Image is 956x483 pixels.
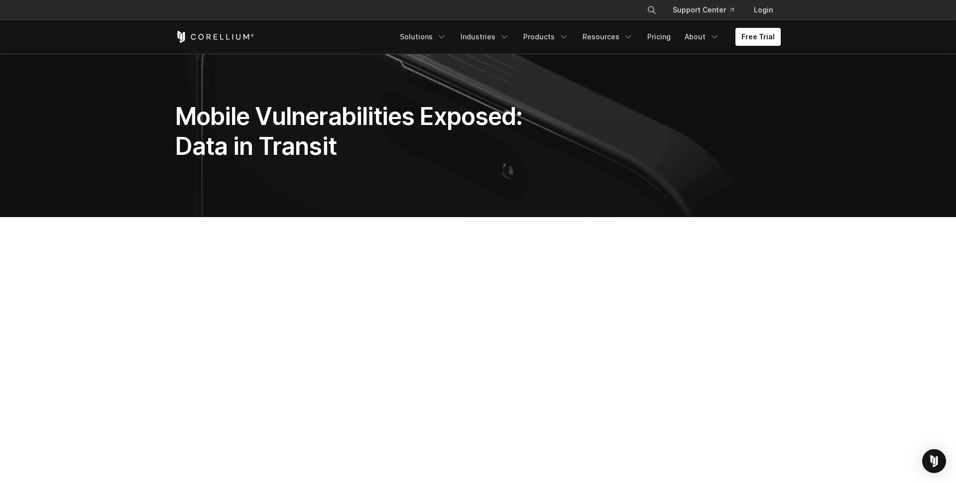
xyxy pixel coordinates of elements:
[643,1,661,19] button: Search
[175,102,572,161] h1: Mobile Vulnerabilities Exposed: Data in Transit
[394,28,781,46] div: Navigation Menu
[517,28,575,46] a: Products
[922,449,946,473] div: Open Intercom Messenger
[577,28,639,46] a: Resources
[455,28,515,46] a: Industries
[679,28,725,46] a: About
[394,28,453,46] a: Solutions
[735,28,781,46] a: Free Trial
[175,31,254,43] a: Corellium Home
[635,1,781,19] div: Navigation Menu
[746,1,781,19] a: Login
[641,28,677,46] a: Pricing
[665,1,742,19] a: Support Center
